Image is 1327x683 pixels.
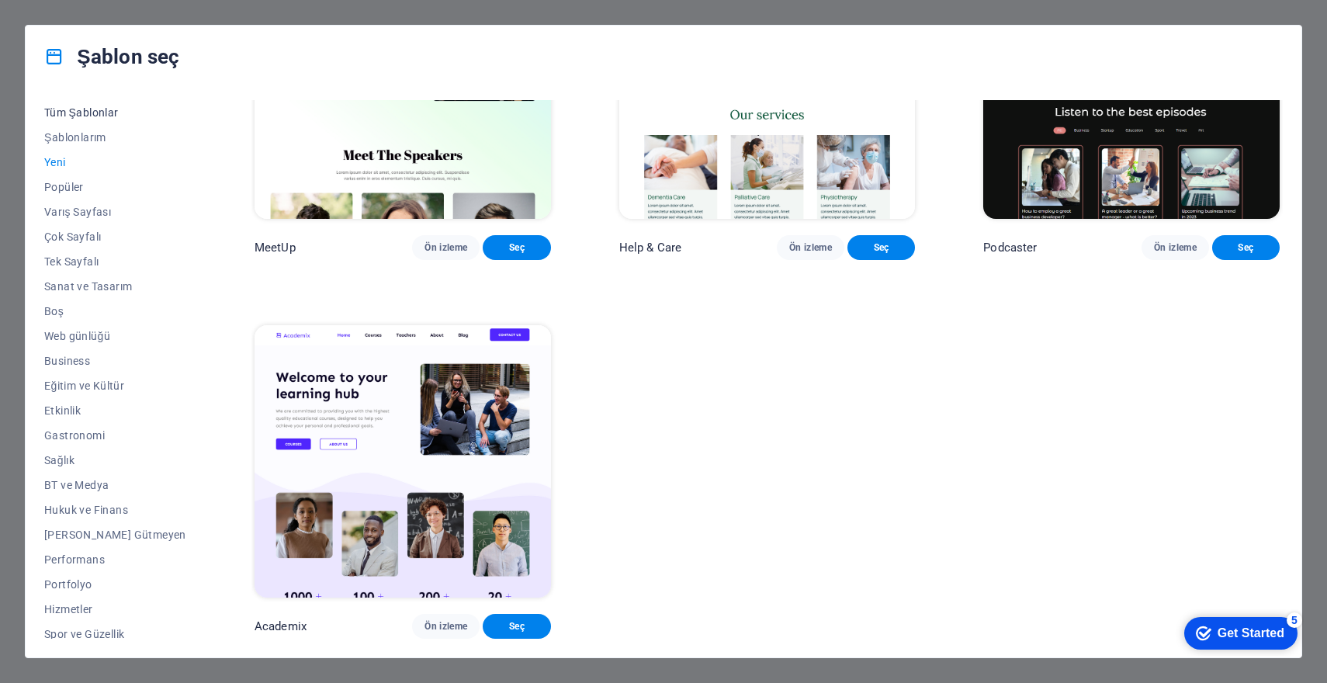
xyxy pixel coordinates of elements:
[44,504,186,516] span: Hukuk ve Finans
[44,603,186,615] span: Hizmetler
[44,572,186,597] button: Portfolyo
[44,522,186,547] button: [PERSON_NAME] Gütmeyen
[1212,235,1280,260] button: Seç
[44,274,186,299] button: Sanat ve Tasarım
[44,44,179,69] h4: Şablon seç
[44,255,186,268] span: Tek Sayfalı
[44,373,186,398] button: Eğitim ve Kültür
[44,597,186,622] button: Hizmetler
[46,17,113,31] div: Get Started
[44,100,186,125] button: Tüm Şablonlar
[44,330,186,342] span: Web günlüğü
[847,235,915,260] button: Seç
[495,241,538,254] span: Seç
[44,125,186,150] button: Şablonlarım
[412,235,480,260] button: Ön izleme
[44,324,186,348] button: Web günlüğü
[44,131,186,144] span: Şablonlarım
[44,429,186,442] span: Gastronomi
[44,380,186,392] span: Eğitim ve Kültür
[44,628,186,640] span: Spor ve Güzellik
[44,299,186,324] button: Boş
[983,240,1037,255] p: Podcaster
[860,241,903,254] span: Seç
[115,3,130,19] div: 5
[44,547,186,572] button: Performans
[483,235,550,260] button: Seç
[44,280,186,293] span: Sanat ve Tasarım
[44,529,186,541] span: [PERSON_NAME] Gütmeyen
[44,622,186,647] button: Spor ve Güzellik
[44,249,186,274] button: Tek Sayfalı
[495,620,538,633] span: Seç
[1225,241,1267,254] span: Seç
[44,156,186,168] span: Yeni
[255,240,296,255] p: MeetUp
[1142,235,1209,260] button: Ön izleme
[44,150,186,175] button: Yeni
[44,175,186,199] button: Popüler
[255,619,307,634] p: Academix
[44,473,186,498] button: BT ve Medya
[44,479,186,491] span: BT ve Medya
[12,8,126,40] div: Get Started 5 items remaining, 0% complete
[44,348,186,373] button: Business
[44,181,186,193] span: Popüler
[44,231,186,243] span: Çok Sayfalı
[44,206,186,218] span: Varış Sayfası
[483,614,550,639] button: Seç
[789,241,832,254] span: Ön izleme
[44,106,186,119] span: Tüm Şablonlar
[44,224,186,249] button: Çok Sayfalı
[44,448,186,473] button: Sağlık
[424,620,467,633] span: Ön izleme
[1154,241,1197,254] span: Ön izleme
[44,454,186,466] span: Sağlık
[412,614,480,639] button: Ön izleme
[619,240,682,255] p: Help & Care
[777,235,844,260] button: Ön izleme
[44,553,186,566] span: Performans
[44,578,186,591] span: Portfolyo
[44,305,186,317] span: Boş
[44,355,186,367] span: Business
[255,325,551,598] img: Academix
[44,498,186,522] button: Hukuk ve Finans
[44,199,186,224] button: Varış Sayfası
[424,241,467,254] span: Ön izleme
[44,404,186,417] span: Etkinlik
[44,398,186,423] button: Etkinlik
[44,423,186,448] button: Gastronomi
